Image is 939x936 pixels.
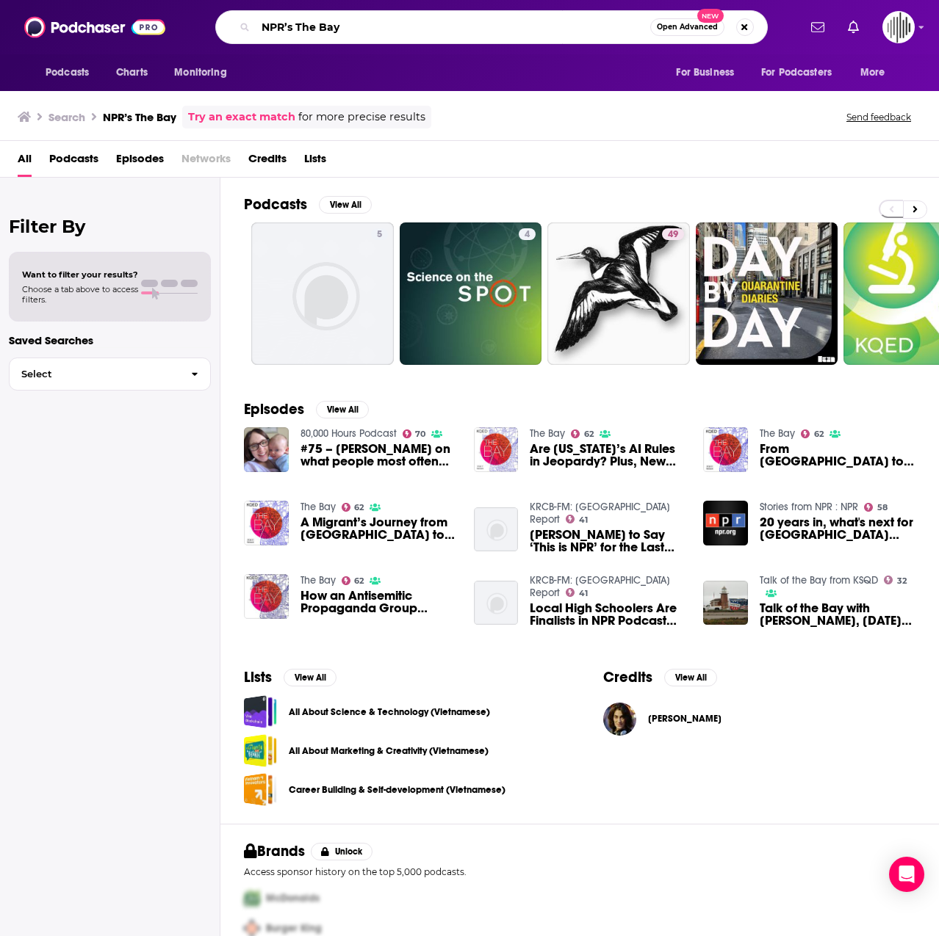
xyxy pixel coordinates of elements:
span: 4 [525,228,530,242]
h3: NPR’s The Bay [103,110,176,124]
span: 62 [814,431,824,438]
a: Try an exact match [188,109,295,126]
span: 62 [354,578,364,584]
img: Are California’s AI Rules in Jeopardy? Plus, New Data on Oakland’s Non-Police Response, and the B... [474,427,519,472]
span: Networks [181,147,231,177]
h2: Lists [244,668,272,686]
a: How an Antisemitic Propaganda Group Started in the Bay [244,574,289,619]
span: All About Science & Technology (Vietnamese) [244,695,277,728]
button: Teresa CotsirilosTeresa Cotsirilos [603,695,915,742]
a: All About Marketing & Creativity (Vietnamese) [289,743,489,759]
span: Podcasts [46,62,89,83]
a: 62 [342,503,364,512]
img: First Pro Logo [238,883,266,913]
button: Show profile menu [882,11,915,43]
button: View All [316,401,369,418]
span: Are [US_STATE]’s AI Rules in Jeopardy? Plus, New Data on Oakland’s Non-Police Response, and the B... [530,443,686,468]
a: 62 [342,576,364,585]
span: Local High Schoolers Are Finalists in NPR Podcast Contest (Aired: [DATE]) [530,602,686,627]
p: Saved Searches [9,333,211,347]
a: 80,000 Hours Podcast [301,427,397,440]
img: #75 – Michelle Hutchinson on what people most often ask 80,000 Hours [244,427,289,472]
span: McDonalds [266,892,320,904]
span: 41 [579,590,588,597]
a: Teresa Cotsirilos [648,713,722,725]
span: [PERSON_NAME] to Say ‘This is NPR’ for the Last Time – [DATE] [530,529,686,554]
button: Unlock [311,843,373,860]
span: 5 [377,228,382,242]
img: 20 years in, what's next for Guantanamo Bay and the 39 prisoners still there [703,501,748,545]
span: 62 [584,431,594,438]
span: A Migrant’s Journey from [GEOGRAPHIC_DATA] to the [GEOGRAPHIC_DATA] [301,516,456,541]
a: A Migrant’s Journey from El Salvador to the Bay Area [301,516,456,541]
h2: Credits [603,668,652,686]
a: CreditsView All [603,668,717,686]
a: Charts [107,59,156,87]
span: Monitoring [174,62,226,83]
a: Robert Siegel to Say ‘This is NPR’ for the Last Time – Jan 5, 2018 [530,529,686,554]
a: Credits [248,147,287,177]
img: Podchaser - Follow, Share and Rate Podcasts [24,13,165,41]
a: #75 – Michelle Hutchinson on what people most often ask 80,000 Hours [301,443,456,468]
span: Episodes [116,147,164,177]
a: 32 [884,576,907,584]
button: open menu [752,59,853,87]
a: From El Paso to the Bay: Latinos Look for Community After Shootings [760,443,915,468]
span: Choose a tab above to access filters. [22,284,138,305]
a: Are California’s AI Rules in Jeopardy? Plus, New Data on Oakland’s Non-Police Response, and the B... [530,443,686,468]
p: Access sponsor history on the top 5,000 podcasts. [244,866,915,877]
span: [PERSON_NAME] [648,713,722,725]
a: 41 [566,515,588,523]
a: The Bay [301,574,336,587]
a: Local High Schoolers Are Finalists in NPR Podcast Contest (Aired: August 6, 2020) [530,602,686,627]
input: Search podcasts, credits, & more... [256,15,650,39]
a: KRCB-FM: North Bay Report [530,501,670,526]
span: How an Antisemitic Propaganda Group Started in the Bay [301,589,456,614]
a: 58 [864,503,888,512]
a: Show notifications dropdown [842,15,865,40]
a: All [18,147,32,177]
a: Show notifications dropdown [805,15,830,40]
span: 20 years in, what's next for [GEOGRAPHIC_DATA] and the 39 prisoners still there [760,516,915,541]
a: EpisodesView All [244,400,369,418]
a: 70 [403,429,426,438]
h2: Brands [244,842,305,860]
div: Search podcasts, credits, & more... [215,10,768,44]
a: 4 [400,222,542,365]
span: From [GEOGRAPHIC_DATA] to the Bay: [DEMOGRAPHIC_DATA] Look for Community After Shootings [760,443,915,468]
span: Want to filter your results? [22,269,138,280]
img: Talk of the Bay with Chris Krohn, Tuesday, April 5th: Ranked Choice Voting & Empty Home Taxes [703,581,748,625]
img: From El Paso to the Bay: Latinos Look for Community After Shootings [703,427,748,472]
a: All About Marketing & Creativity (Vietnamese) [244,734,277,767]
a: Talk of the Bay from KSQD [760,574,878,587]
a: Podcasts [49,147,98,177]
h2: Episodes [244,400,304,418]
span: Charts [116,62,148,83]
a: Lists [304,147,326,177]
img: Teresa Cotsirilos [603,703,636,736]
button: open menu [666,59,752,87]
a: 41 [566,588,588,597]
a: 5 [371,228,388,240]
a: 62 [571,429,594,438]
a: 49 [662,228,684,240]
a: The Bay [301,501,336,513]
button: Send feedback [842,111,915,123]
h2: Podcasts [244,195,307,214]
a: 4 [519,228,536,240]
a: Stories from NPR : NPR [760,501,858,513]
a: The Bay [530,427,565,440]
span: Open Advanced [657,23,718,31]
span: #75 – [PERSON_NAME] on what people most often ask 80,000 Hours [301,443,456,468]
button: open menu [35,59,108,87]
a: Career Building & Self-development (Vietnamese) [244,773,277,806]
a: 20 years in, what's next for Guantanamo Bay and the 39 prisoners still there [760,516,915,541]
